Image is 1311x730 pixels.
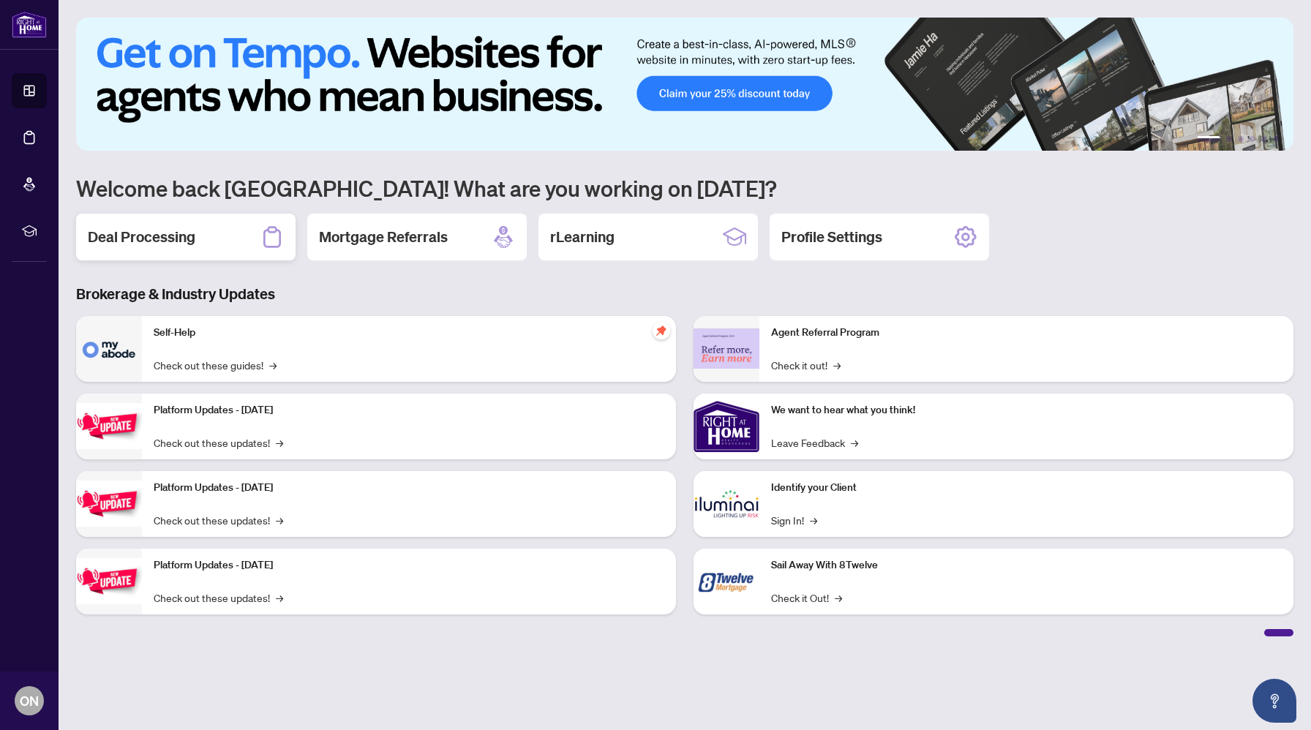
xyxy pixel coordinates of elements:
img: Platform Updates - July 21, 2025 [76,403,142,449]
p: Platform Updates - [DATE] [154,402,664,418]
span: ON [20,691,39,711]
img: Platform Updates - June 23, 2025 [76,558,142,604]
img: Platform Updates - July 8, 2025 [76,481,142,527]
a: Leave Feedback→ [771,434,858,451]
button: 1 [1197,136,1220,142]
p: Platform Updates - [DATE] [154,557,664,573]
span: pushpin [653,322,670,339]
p: We want to hear what you think! [771,402,1282,418]
a: Check it Out!→ [771,590,842,606]
h3: Brokerage & Industry Updates [76,284,1293,304]
img: Slide 0 [76,18,1293,151]
button: 3 [1238,136,1244,142]
p: Platform Updates - [DATE] [154,480,664,496]
a: Check out these updates!→ [154,590,283,606]
button: 4 [1250,136,1255,142]
span: → [810,512,817,528]
img: Self-Help [76,316,142,382]
button: 6 [1273,136,1279,142]
a: Sign In!→ [771,512,817,528]
span: → [835,590,842,606]
h1: Welcome back [GEOGRAPHIC_DATA]! What are you working on [DATE]? [76,174,1293,202]
button: 5 [1261,136,1267,142]
button: 2 [1226,136,1232,142]
p: Sail Away With 8Twelve [771,557,1282,573]
p: Self-Help [154,325,664,341]
span: → [276,434,283,451]
button: Open asap [1252,679,1296,723]
span: → [833,357,841,373]
span: → [851,434,858,451]
a: Check out these guides!→ [154,357,277,373]
img: Sail Away With 8Twelve [694,549,759,614]
a: Check out these updates!→ [154,434,283,451]
p: Agent Referral Program [771,325,1282,341]
img: logo [12,11,47,38]
h2: rLearning [550,227,615,247]
img: Agent Referral Program [694,328,759,369]
span: → [269,357,277,373]
span: → [276,590,283,606]
h2: Deal Processing [88,227,195,247]
img: Identify your Client [694,471,759,537]
img: We want to hear what you think! [694,394,759,459]
h2: Mortgage Referrals [319,227,448,247]
p: Identify your Client [771,480,1282,496]
a: Check it out!→ [771,357,841,373]
span: → [276,512,283,528]
a: Check out these updates!→ [154,512,283,528]
h2: Profile Settings [781,227,882,247]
